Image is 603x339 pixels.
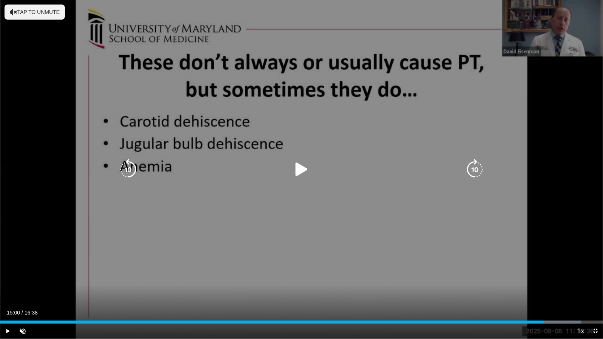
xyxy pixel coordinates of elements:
button: Playback Rate [573,324,588,339]
button: Tap to unmute [5,5,65,20]
span: 15:00 [7,310,20,316]
span: / [21,310,23,316]
button: Unmute [15,324,30,339]
span: 16:38 [24,310,38,316]
button: Exit Fullscreen [588,324,603,339]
